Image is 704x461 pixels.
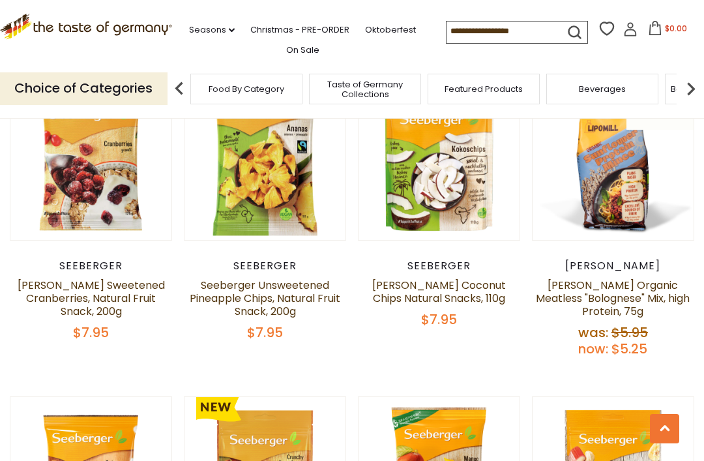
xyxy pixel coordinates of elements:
[536,278,690,319] a: [PERSON_NAME] Organic Meatless "Bolognese" Mix, high Protein, 75g
[286,43,319,57] a: On Sale
[359,79,520,240] img: Seeberger Coconut Chips Natural Snacks, 110g
[579,84,626,94] a: Beverages
[10,260,172,273] div: Seeberger
[10,79,171,240] img: Seeberger Sweetened Cranberries, Natural Fruit Snack, 200g
[73,323,109,342] span: $7.95
[166,76,192,102] img: previous arrow
[532,260,694,273] div: [PERSON_NAME]
[578,340,608,358] label: Now:
[18,278,165,319] a: [PERSON_NAME] Sweetened Cranberries, Natural Fruit Snack, 200g
[365,23,416,37] a: Oktoberfest
[665,23,687,34] span: $0.00
[190,278,340,319] a: Seeberger Unsweetened Pineapple Chips, Natural Fruit Snack, 200g
[372,278,506,306] a: [PERSON_NAME] Coconut Chips Natural Snacks, 110g
[358,260,520,273] div: Seeberger
[678,76,704,102] img: next arrow
[247,323,283,342] span: $7.95
[421,310,457,329] span: $7.95
[578,323,608,342] label: Was:
[445,84,523,94] a: Featured Products
[533,79,694,240] img: Lamotte Organic Meatless "Bolognese" Mix, high Protein, 75g
[611,340,647,358] span: $5.25
[184,260,346,273] div: Seeberger
[640,21,696,40] button: $0.00
[184,79,345,240] img: Seeberger Unsweetened Pineapple Chips, Natural Fruit Snack, 200g
[313,80,417,99] a: Taste of Germany Collections
[189,23,235,37] a: Seasons
[209,84,284,94] a: Food By Category
[611,323,648,342] span: $5.95
[250,23,349,37] a: Christmas - PRE-ORDER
